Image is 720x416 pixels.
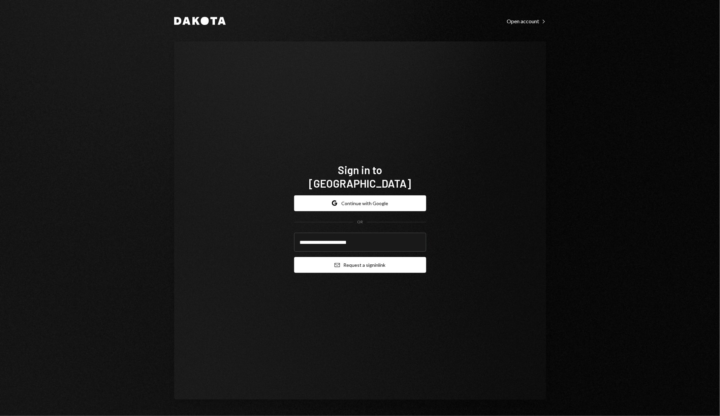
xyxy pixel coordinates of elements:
div: OR [357,219,363,225]
button: Continue with Google [294,195,426,211]
div: Open account [507,18,546,25]
h1: Sign in to [GEOGRAPHIC_DATA] [294,163,426,190]
a: Open account [507,17,546,25]
button: Request a signinlink [294,257,426,273]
